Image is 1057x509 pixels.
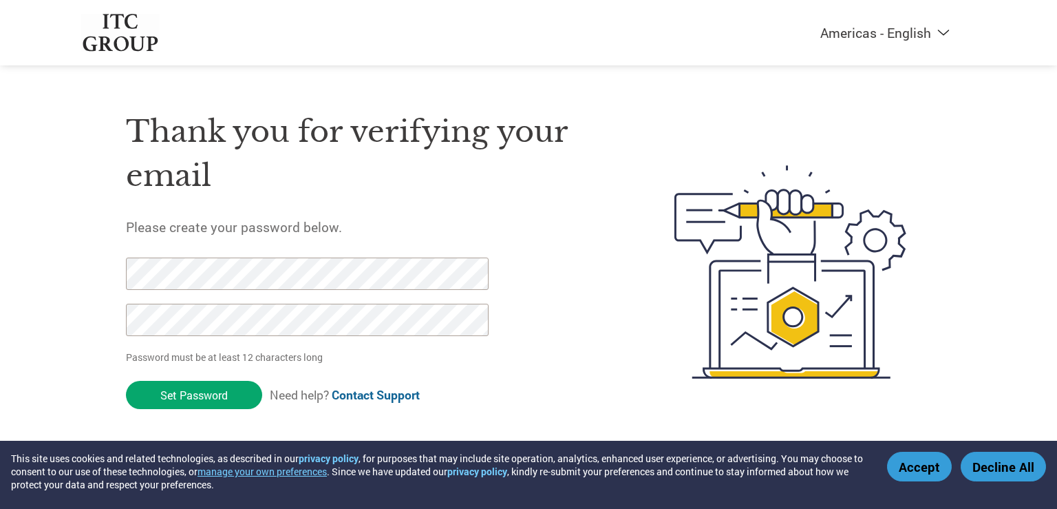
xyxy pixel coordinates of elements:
input: Set Password [126,381,262,409]
button: manage your own preferences [197,465,327,478]
span: Need help? [270,387,420,403]
p: Password must be at least 12 characters long [126,350,493,364]
h5: Please create your password below. [126,218,609,236]
a: privacy policy [447,465,507,478]
h1: Thank you for verifying your email [126,110,609,198]
img: create-password [650,90,932,455]
button: Accept [887,452,952,481]
button: Decline All [961,452,1046,481]
a: privacy policy [299,452,359,465]
div: This site uses cookies and related technologies, as described in our , for purposes that may incl... [11,452,867,491]
a: Contact Support [332,387,420,403]
img: ITC Group [81,14,160,52]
